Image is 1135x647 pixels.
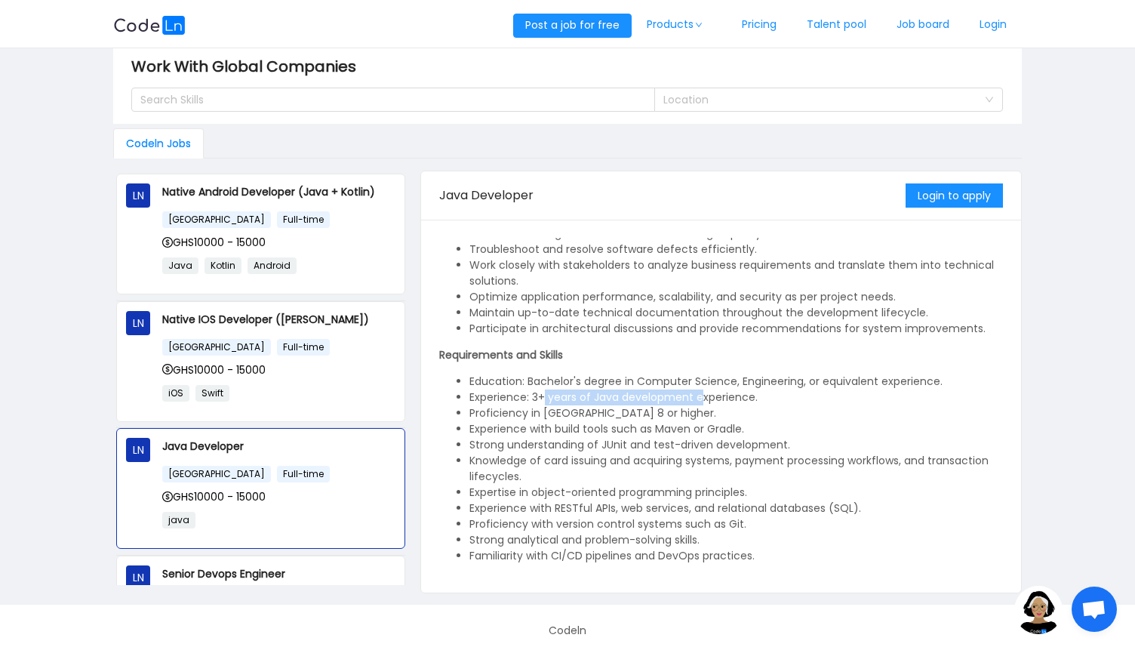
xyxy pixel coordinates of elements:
span: GHS10000 - 15000 [162,362,266,377]
span: LN [133,311,144,335]
div: Location [663,92,977,107]
li: Experience: 3+ years of Java development experience. [469,390,1003,405]
span: Full-time [277,466,330,482]
span: Kotlin [205,257,241,274]
span: Java [162,257,198,274]
p: Native IOS Developer ([PERSON_NAME]) [162,311,395,328]
span: [GEOGRAPHIC_DATA] [162,339,271,356]
span: Android [248,257,297,274]
p: Java Developer [162,438,395,454]
i: icon: dollar [162,491,173,502]
button: Post a job for free [513,14,632,38]
li: Experience with build tools such as Maven or Gradle. [469,421,1003,437]
a: Open chat [1072,587,1117,632]
li: Participate in architectural discussions and provide recommendations for system improvements. [469,321,1003,337]
span: java [162,512,195,528]
p: Native Android Developer (Java + Kotlin) [162,183,395,200]
i: icon: dollar [162,237,173,248]
span: [GEOGRAPHIC_DATA] [162,466,271,482]
li: Knowledge of card issuing and acquiring systems, payment processing workflows, and transaction li... [469,453,1003,485]
button: Login to apply [906,183,1003,208]
span: LN [133,183,144,208]
li: Strong analytical and problem-solving skills. [469,532,1003,548]
span: GHS10000 - 15000 [162,489,266,504]
div: Search Skills [140,92,632,107]
p: Senior Devops Engineer [162,565,395,582]
li: Familiarity with CI/CD pipelines and DevOps practices. [469,548,1003,564]
a: Post a job for free [513,17,632,32]
li: Strong understanding of JUnit and test-driven development. [469,437,1003,453]
span: iOS [162,385,189,402]
span: [GEOGRAPHIC_DATA] [162,211,271,228]
li: Proficiency with version control systems such as Git. [469,516,1003,532]
li: Proficiency in [GEOGRAPHIC_DATA] 8 or higher. [469,405,1003,421]
li: Expertise in object-oriented programming principles. [469,485,1003,501]
span: Work With Global Companies [131,54,365,79]
span: LN [133,565,144,590]
div: Codeln Jobs [113,128,204,159]
li: Maintain up-to-date technical documentation throughout the development lifecycle. [469,305,1003,321]
li: Work closely with stakeholders to analyze business requirements and translate them into technical... [469,257,1003,289]
li: Education: Bachelor's degree in Computer Science, Engineering, or equivalent experience. [469,374,1003,390]
img: logobg.f302741d.svg [113,16,186,35]
li: Optimize application performance, scalability, and security as per project needs. [469,289,1003,305]
span: LN [133,438,144,462]
li: Experience with RESTful APIs, web services, and relational databases (SQL). [469,501,1003,516]
strong: Requirements and Skills [439,347,563,362]
i: icon: down [694,21,703,29]
i: icon: down [985,95,994,106]
i: icon: dollar [162,364,173,374]
li: Troubleshoot and resolve software defects efficiently. [469,242,1003,257]
span: Swift [195,385,229,402]
span: Java Developer [439,186,534,204]
span: Full-time [277,339,330,356]
img: ground.ddcf5dcf.png [1014,586,1063,634]
span: GHS10000 - 15000 [162,235,266,250]
span: Full-time [277,211,330,228]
